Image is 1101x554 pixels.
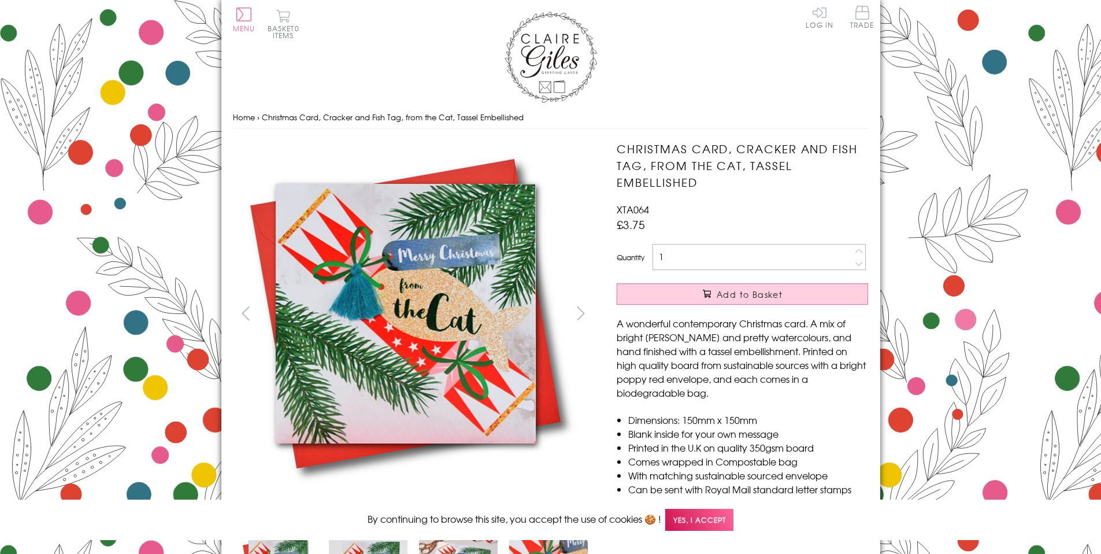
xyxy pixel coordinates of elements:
[617,252,644,263] label: Quantity
[850,6,874,28] span: Trade
[850,6,874,31] a: Trade
[628,413,868,427] li: Dimensions: 150mm x 150mm
[505,12,597,103] img: Claire Giles Greetings Cards
[628,427,868,441] li: Blank inside for your own message
[617,202,649,216] span: XTA064
[233,112,255,123] a: Home
[273,23,299,40] span: 0 items
[617,216,645,232] span: £3.75
[233,300,259,326] button: prev
[262,112,524,123] span: Christmas Card, Cracker and Fish Tag, from the Cat, Tassel Embellished
[617,141,868,190] h1: Christmas Card, Cracker and Fish Tag, from the Cat, Tassel Embellished
[268,9,299,39] button: Basket0 items
[233,23,255,34] span: Menu
[617,316,868,400] p: A wonderful contemporary Christmas card. A mix of bright [PERSON_NAME] and pretty watercolours, a...
[617,283,868,305] button: Add to Basket
[717,289,783,300] span: Add to Basket
[257,112,260,123] span: ›
[594,141,940,487] img: Christmas Card, Cracker and Fish Tag, from the Cat, Tassel Embellished
[628,441,868,455] li: Printed in the U.K on quality 350gsm board
[233,106,869,130] nav: breadcrumbs
[628,468,868,482] li: With matching sustainable sourced envelope
[628,455,868,468] li: Comes wrapped in Compostable bag
[233,8,255,32] button: Menu
[806,6,833,28] a: Log In
[628,482,868,496] li: Can be sent with Royal Mail standard letter stamps
[568,300,594,326] button: next
[665,509,733,531] span: Yes, I accept
[232,141,579,487] img: Christmas Card, Cracker and Fish Tag, from the Cat, Tassel Embellished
